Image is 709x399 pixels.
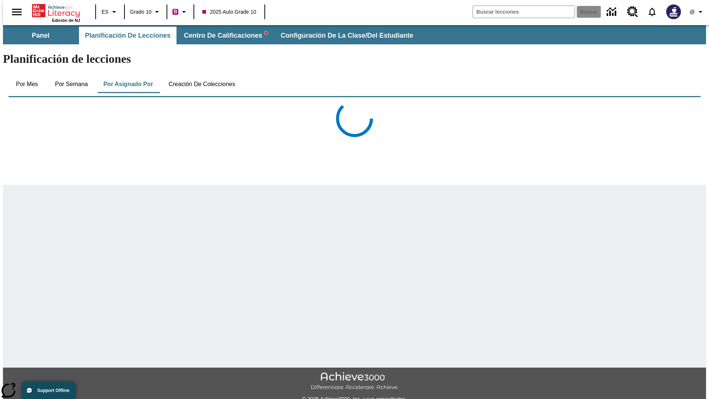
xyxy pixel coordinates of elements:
[130,8,151,16] span: Grado 10
[37,388,69,393] span: Support Offline
[174,7,177,16] span: B
[79,27,177,44] button: Planificación de lecciones
[3,27,420,44] div: Subbarra de navegación
[6,1,28,23] button: Abrir el menú lateral
[32,3,80,18] a: Portada
[3,25,706,44] div: Subbarra de navegación
[32,31,49,40] span: Panel
[666,4,681,19] img: Avatar
[85,31,171,40] span: Planificación de lecciones
[643,2,662,21] a: Notificaciones
[311,372,398,391] img: Achieve3000 Differentiate Accelerate Achieve
[52,18,80,23] span: Edición de NJ
[264,31,267,34] svg: writing assistant alert
[685,5,709,18] button: Perfil/Configuración
[102,8,109,16] span: ES
[184,31,267,40] span: Centro de calificaciones
[275,27,419,44] button: Configuración de la clase/del estudiante
[3,52,706,66] h1: Planificación de lecciones
[4,27,78,44] button: Panel
[281,31,413,40] span: Configuración de la clase/del estudiante
[169,5,191,18] button: Boost El color de la clase es rojo violeta. Cambiar el color de la clase.
[689,8,695,16] span: @
[202,8,256,16] span: 2025 Auto Grade 10
[8,75,45,93] button: Por mes
[178,27,273,44] button: Centro de calificaciones
[473,6,575,18] input: Buscar campo
[97,75,159,93] button: Por asignado por
[602,2,623,22] a: Centro de información
[662,2,685,21] button: Escoja un nuevo avatar
[127,5,164,18] button: Grado: Grado 10, Elige un grado
[49,75,94,93] button: Por semana
[162,75,241,93] button: Creación de colecciones
[623,2,643,22] a: Centro de recursos, Se abrirá en una pestaña nueva.
[22,382,75,399] button: Support Offline
[98,5,122,18] button: Lenguaje: ES, Selecciona un idioma
[32,3,80,23] div: Portada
